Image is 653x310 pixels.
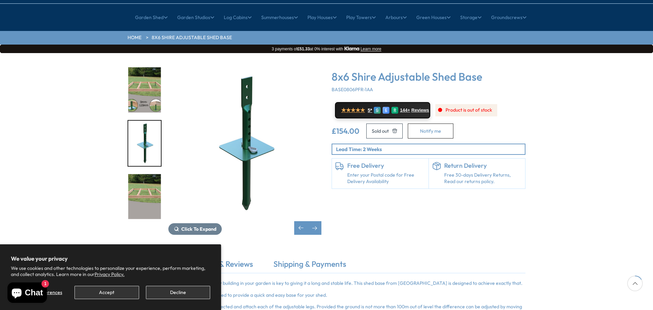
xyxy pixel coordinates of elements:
[224,9,252,26] a: Log Cabins
[128,292,525,299] p: The Adjustable Shed Base is specially designed to provide a quick and easy base for your shed.
[177,9,214,26] a: Garden Studios
[261,9,298,26] a: Summerhouses
[11,255,210,262] h2: We value your privacy
[347,172,425,185] a: Enter your Postal code for Free Delivery Availability
[128,34,141,41] a: HOME
[128,280,525,287] p: Having a sturdy and level foundation for any building in your garden is key to giving it a long a...
[435,104,497,116] div: Product is out of stock
[336,146,525,153] p: Lead Time: 2 Weeks
[385,9,407,26] a: Arbours
[308,221,321,235] div: Next slide
[5,282,49,305] inbox-online-store-chat: Shopify online store chat
[168,67,321,220] img: 8x6 Shire Adjustable Shed Base
[267,259,353,273] a: Shipping & Payments
[400,108,410,113] span: 144+
[146,286,210,299] button: Decline
[188,259,260,273] a: Rating & Reviews
[491,9,526,26] a: Groundscrews
[391,107,398,114] div: R
[444,172,522,185] p: Free 30-days Delivery Returns, Read our returns policy.
[347,162,425,169] h6: Free Delivery
[181,226,216,232] span: Click To Expand
[444,162,522,169] h6: Return Delivery
[332,70,525,83] h3: 8x6 Shire Adjustable Shed Base
[383,107,389,114] div: E
[372,129,389,133] span: Sold out
[294,221,308,235] div: Previous slide
[128,67,161,113] img: Adjustbaseheight2_d3599b39-931d-471b-a050-f097fa9d181a_200x200.jpg
[95,271,124,277] a: Privacy Policy.
[152,34,232,41] a: 8x6 Shire Adjustable Shed Base
[135,9,168,26] a: Garden Shed
[74,286,139,299] button: Accept
[128,120,162,167] div: 4 / 5
[128,173,162,220] div: 5 / 5
[128,174,161,219] img: Adjustbaseheight_12893d74-fc7c-489c-92a7-e69a945fc7e9_200x200.jpg
[128,121,161,166] img: spike_7729de5a-9bdc-4eba-835a-9618b162f6a0_200x200.jpg
[408,124,453,138] button: Notify me
[168,67,321,235] div: 4 / 5
[168,223,222,235] button: Click To Expand
[346,9,376,26] a: Play Towers
[416,9,451,26] a: Green Houses
[366,124,403,138] button: Add to Cart
[332,86,373,93] span: BASE0806PFR-1AA
[11,265,210,277] p: We use cookies and other technologies to personalize your experience, perform marketing, and coll...
[332,127,359,135] ins: £154.00
[128,67,162,113] div: 3 / 5
[374,107,381,114] div: G
[307,9,337,26] a: Play Houses
[460,9,482,26] a: Storage
[341,107,365,113] span: ★★★★★
[412,108,429,113] span: Reviews
[335,102,430,118] a: ★★★★★ 5* G E R 144+ Reviews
